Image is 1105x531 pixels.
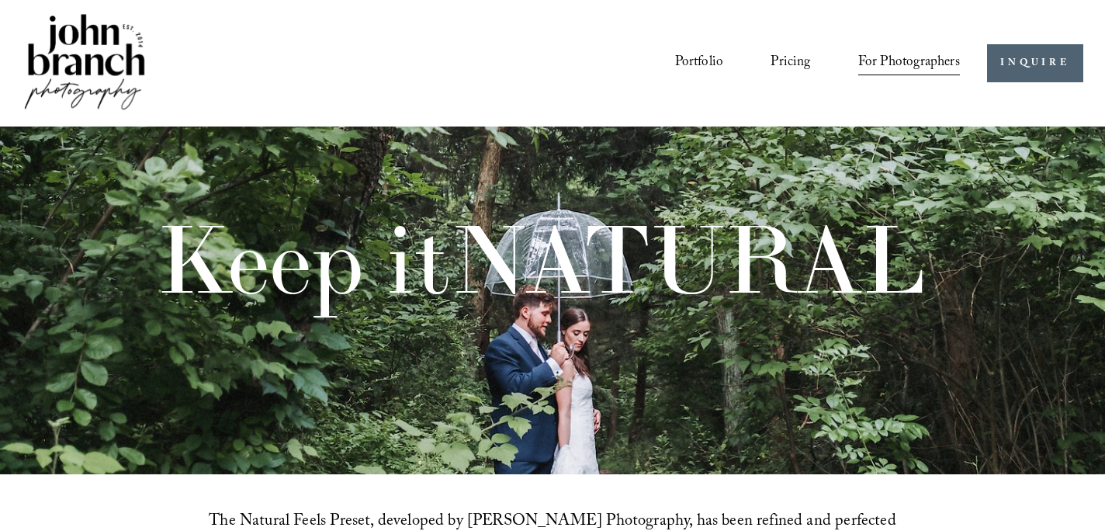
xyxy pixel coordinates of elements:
[450,200,925,318] span: NATURAL
[858,50,960,77] span: For Photographers
[156,212,925,307] h1: Keep it
[987,44,1082,82] a: INQUIRE
[858,49,960,78] a: folder dropdown
[771,49,810,78] a: Pricing
[22,11,147,116] img: John Branch IV Photography
[675,49,724,78] a: Portfolio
